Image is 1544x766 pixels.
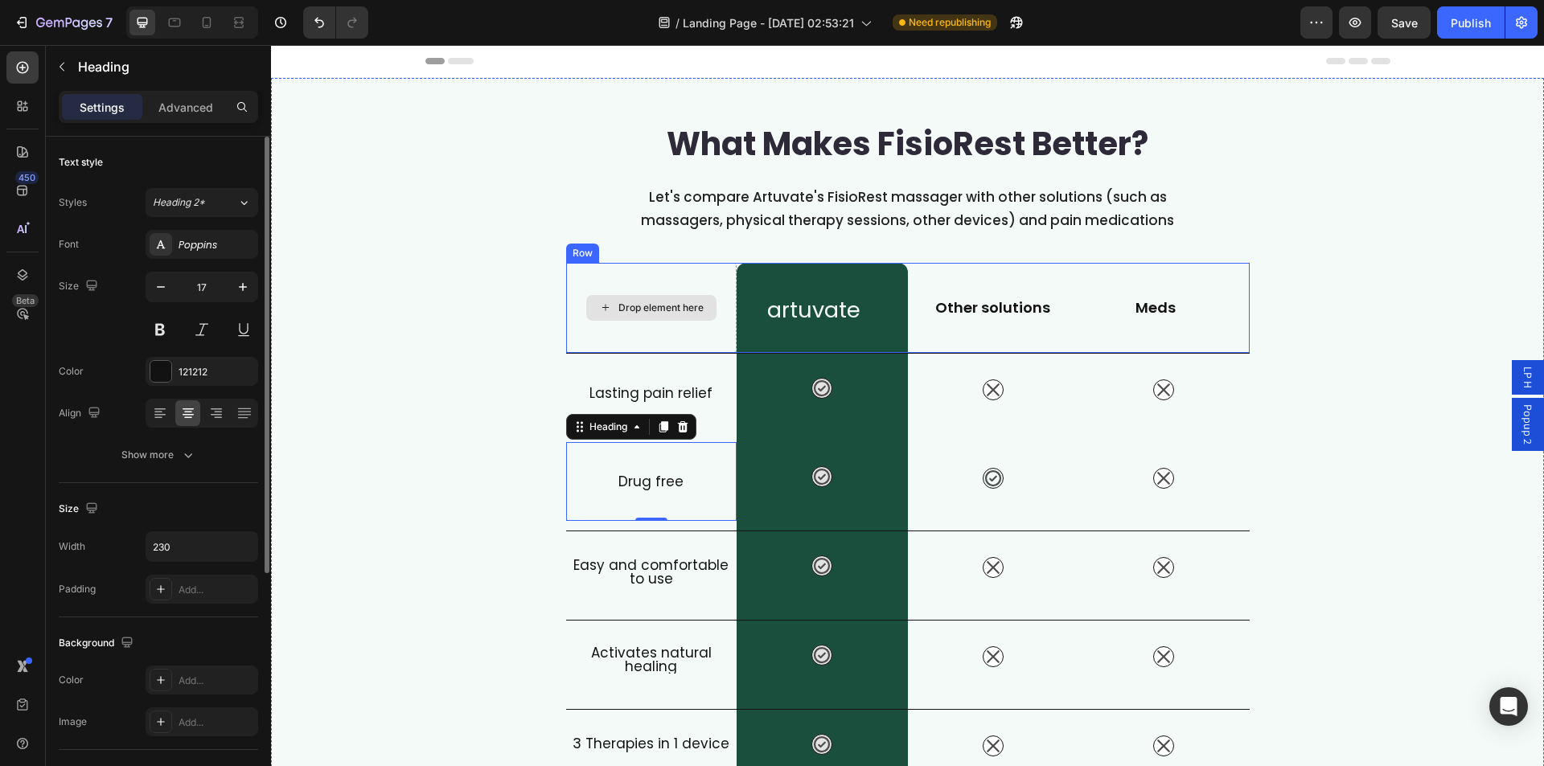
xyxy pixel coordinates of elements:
[15,171,39,184] div: 450
[683,14,854,31] span: Landing Page - [DATE] 02:53:21
[1437,6,1505,39] button: Publish
[59,498,101,520] div: Size
[478,242,607,289] h2: artuvate
[59,715,87,729] div: Image
[295,601,466,629] h2: Activates natural healing
[146,532,257,561] input: Auto
[271,45,1544,766] iframe: Design area
[59,673,84,687] div: Color
[1391,16,1418,30] span: Save
[295,512,466,543] h2: Easy and comfortable to use
[1249,359,1265,399] span: Popup 2
[295,423,466,450] h2: Drug free
[807,248,962,277] h2: Meds
[1378,6,1431,39] button: Save
[295,690,466,707] h2: 3 Therapies in 1 device
[158,99,213,116] p: Advanced
[179,715,254,730] div: Add...
[59,364,84,379] div: Color
[179,238,254,252] div: Poppins
[675,14,680,31] span: /
[909,15,991,30] span: Need republishing
[59,582,96,596] div: Padding
[59,403,104,424] div: Align
[1451,14,1491,31] div: Publish
[105,13,113,32] p: 7
[153,195,205,210] span: Heading 2*
[146,188,258,217] button: Heading 2*
[179,674,254,688] div: Add...
[59,276,101,297] div: Size
[179,583,254,597] div: Add...
[59,440,258,469] button: Show more
[78,57,252,76] p: Heading
[303,6,368,39] div: Undo/Redo
[59,633,137,654] div: Background
[347,256,433,269] div: Drop element here
[315,375,359,389] div: Heading
[370,142,903,185] span: Let's compare Artuvate's FisioRest massager with other solutions (such as massagers, physical the...
[12,294,39,307] div: Beta
[1249,322,1265,343] span: LP H
[121,447,196,463] div: Show more
[59,195,87,210] div: Styles
[59,539,85,554] div: Width
[6,6,120,39] button: 7
[1489,687,1528,726] div: Open Intercom Messenger
[295,334,466,362] h2: Lasting pain relief
[59,237,79,252] div: Font
[298,201,325,215] div: Row
[355,68,918,129] h2: What Makes FisioRest Better?
[645,248,799,277] h2: Other solutions
[59,155,103,170] div: Text style
[179,365,254,379] div: 121212
[80,99,125,116] p: Settings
